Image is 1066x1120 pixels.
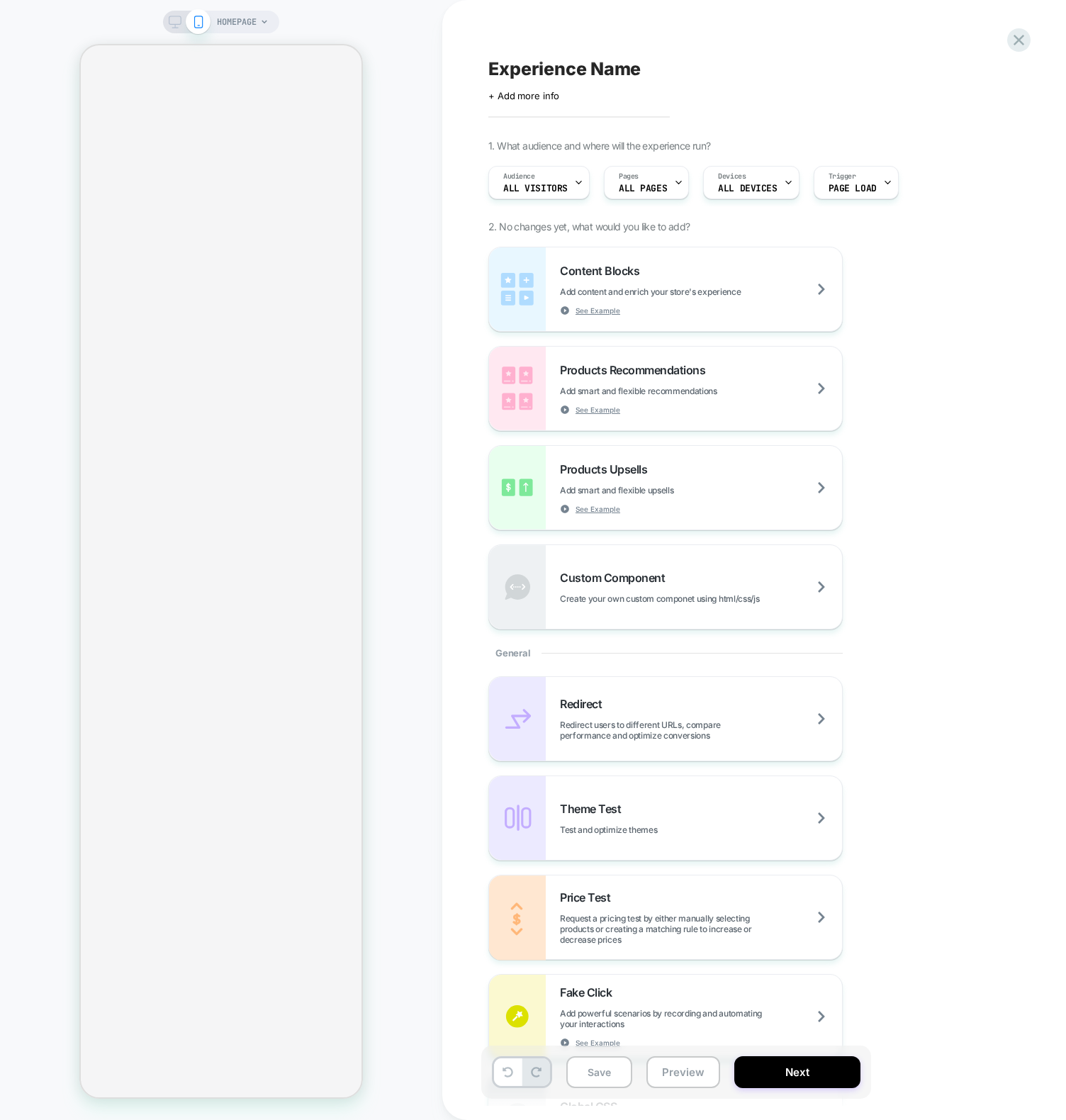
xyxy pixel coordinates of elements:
span: See Example [576,1038,620,1048]
span: Redirect users to different URLs, compare performance and optimize conversions [560,719,842,741]
span: Request a pricing test by either manually selecting products or creating a matching rule to incre... [560,913,842,945]
span: ALL DEVICES [718,184,777,194]
span: Create your own custom componet using html/css/js [560,593,830,604]
span: HOMEPAGE [217,11,257,33]
span: Products Upsells [560,462,654,476]
span: Add smart and flexible upsells [560,485,744,495]
span: Page Load [829,184,877,194]
span: Content Blocks [560,264,646,278]
span: See Example [576,306,620,315]
span: 1. What audience and where will the experience run? [488,140,710,152]
span: Test and optimize themes [560,824,728,835]
span: ALL PAGES [619,184,667,194]
span: Redirect [560,697,609,711]
span: + Add more info [488,90,559,101]
span: Products Recommendations [560,363,712,377]
span: Pages [619,172,639,181]
button: Save [566,1056,632,1088]
span: Devices [718,172,746,181]
span: Add powerful scenarios by recording and automating your interactions [560,1008,842,1029]
span: Experience Name [488,58,641,79]
button: Next [734,1056,860,1088]
span: All Visitors [503,184,568,194]
span: Theme Test [560,802,628,816]
span: Custom Component [560,571,672,585]
span: Audience [503,172,535,181]
div: General [488,629,843,676]
span: Add smart and flexible recommendations [560,386,788,396]
span: Price Test [560,890,617,905]
span: 2. No changes yet, what would you like to add? [488,220,690,233]
span: See Example [576,405,620,415]
span: Trigger [829,172,856,181]
span: Add content and enrich your store's experience [560,286,812,297]
button: Preview [646,1056,720,1088]
span: See Example [576,504,620,514]
span: Fake Click [560,985,619,999]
